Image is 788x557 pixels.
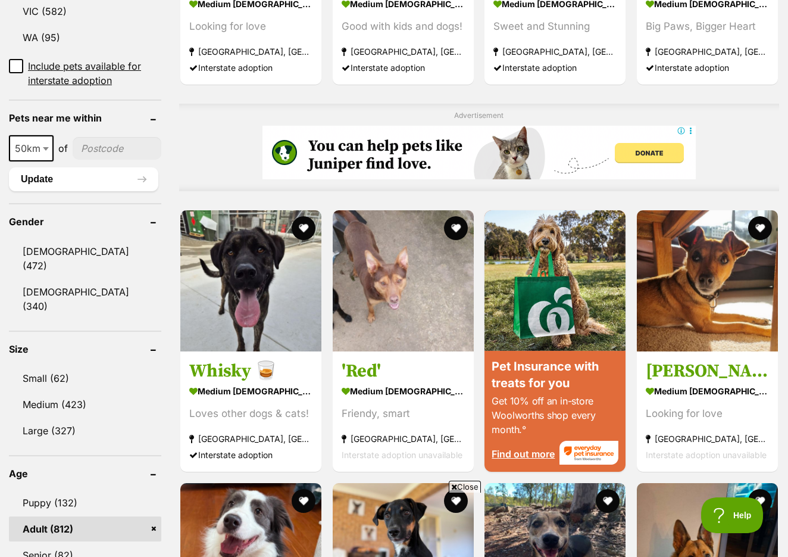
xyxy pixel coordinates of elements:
button: favourite [292,489,315,513]
header: Gender [9,216,161,227]
img: Jojo - Tenterfield Terrier Dog [637,210,778,351]
div: Interstate adoption [646,60,769,76]
div: Advertisement [179,104,779,191]
a: Adult (812) [9,516,161,542]
strong: [GEOGRAPHIC_DATA], [GEOGRAPHIC_DATA] [342,43,465,60]
header: Age [9,468,161,479]
button: favourite [748,216,772,240]
div: Friendy, smart [342,406,465,422]
div: Looking for love [189,18,312,35]
span: of [58,141,68,155]
a: 'Red' medium [DEMOGRAPHIC_DATA] Dog Friendy, smart [GEOGRAPHIC_DATA], [GEOGRAPHIC_DATA] Interstat... [333,351,474,472]
strong: medium [DEMOGRAPHIC_DATA] Dog [342,382,465,400]
button: favourite [748,489,772,513]
a: [PERSON_NAME] medium [DEMOGRAPHIC_DATA] Dog Looking for love [GEOGRAPHIC_DATA], [GEOGRAPHIC_DATA]... [637,351,778,472]
a: [DEMOGRAPHIC_DATA] (472) [9,239,161,278]
a: Medium (423) [9,392,161,417]
button: favourite [443,216,467,240]
div: Loves other dogs & cats! [189,406,312,422]
a: WA (95) [9,25,161,50]
a: Privacy Notification [83,1,95,11]
img: consumer-privacy-logo.png [1,1,11,11]
header: Size [9,344,161,354]
iframe: Advertisement [177,497,611,551]
strong: [GEOGRAPHIC_DATA], [GEOGRAPHIC_DATA] [493,43,617,60]
strong: medium [DEMOGRAPHIC_DATA] Dog [189,382,312,400]
div: Interstate adoption [189,60,312,76]
img: iconc.png [83,1,94,10]
h3: Whisky 🥃 [189,360,312,382]
button: favourite [292,216,315,240]
button: Update [9,167,158,191]
span: Interstate adoption unavailable [646,450,767,460]
span: 50km [9,135,54,161]
iframe: Advertisement [262,126,696,179]
strong: [GEOGRAPHIC_DATA], [GEOGRAPHIC_DATA] [189,43,312,60]
img: 'Red' - Australian Kelpie Dog [333,210,474,351]
a: Include pets available for interstate adoption [9,59,161,88]
a: Puppy (132) [9,490,161,515]
span: Include pets available for interstate adoption [28,59,161,88]
img: consumer-privacy-logo.png [85,1,94,11]
button: favourite [596,489,620,513]
a: Large (327) [9,418,161,443]
div: Interstate adoption [493,60,617,76]
iframe: Help Scout Beacon - Open [701,497,764,533]
h3: 'Red' [342,360,465,382]
strong: [GEOGRAPHIC_DATA], [GEOGRAPHIC_DATA] [646,43,769,60]
div: Looking for love [646,406,769,422]
strong: [GEOGRAPHIC_DATA], [GEOGRAPHIC_DATA] [342,431,465,447]
header: Pets near me within [9,113,161,123]
div: Good with kids and dogs! [342,18,465,35]
div: Sweet and Stunning [493,18,617,35]
span: Interstate adoption unavailable [342,450,462,460]
div: Big Paws, Bigger Heart [646,18,769,35]
strong: [GEOGRAPHIC_DATA], [GEOGRAPHIC_DATA] [646,431,769,447]
div: Interstate adoption [189,447,312,463]
div: Interstate adoption [342,60,465,76]
h3: [PERSON_NAME] [646,360,769,382]
img: Whisky 🥃 - German Shepherd Dog [180,210,321,351]
a: [DEMOGRAPHIC_DATA] (340) [9,279,161,319]
span: 50km [10,140,52,157]
a: Whisky 🥃 medium [DEMOGRAPHIC_DATA] Dog Loves other dogs & cats! [GEOGRAPHIC_DATA], [GEOGRAPHIC_DA... [180,351,321,472]
input: postcode [73,137,161,160]
a: Small (62) [9,366,161,391]
strong: medium [DEMOGRAPHIC_DATA] Dog [646,382,769,400]
strong: [GEOGRAPHIC_DATA], [GEOGRAPHIC_DATA] [189,431,312,447]
span: Close [449,481,481,493]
